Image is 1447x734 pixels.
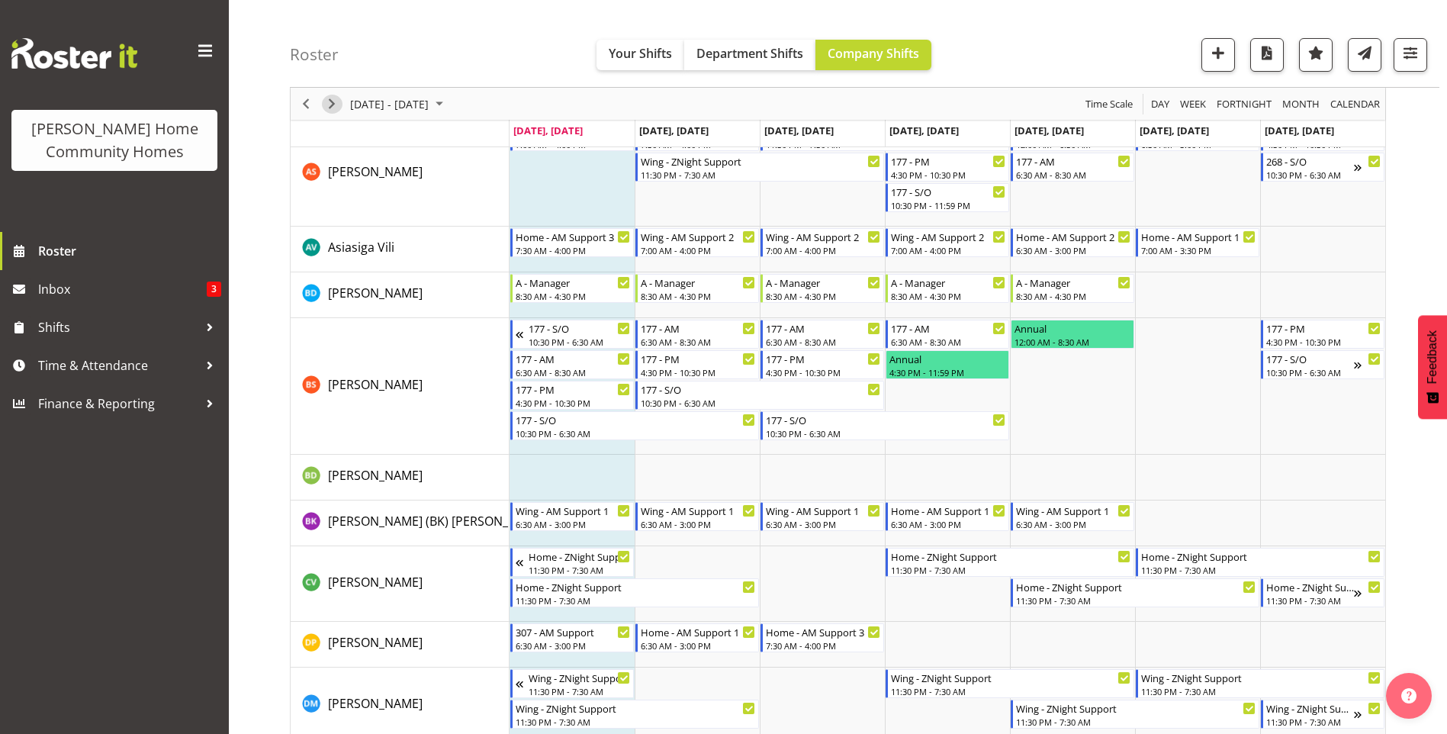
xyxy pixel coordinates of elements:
div: 10:30 PM - 6:30 AM [641,397,880,409]
div: Billie Sothern"s event - 177 - S/O Begin From Tuesday, September 2, 2025 at 10:30:00 PM GMT+12:00... [635,381,884,410]
div: 11:30 PM - 7:30 AM [641,169,880,181]
div: Billie Sothern"s event - 177 - S/O Begin From Sunday, August 31, 2025 at 10:30:00 PM GMT+12:00 En... [510,320,634,349]
div: Previous [293,88,319,120]
div: 6:30 AM - 3:00 PM [516,639,630,652]
div: Asiasiga Vili"s event - Wing - AM Support 2 Begin From Tuesday, September 2, 2025 at 7:00:00 AM G... [635,228,759,257]
div: Daniel Marticio"s event - Wing - ZNight Support Begin From Thursday, September 4, 2025 at 11:30:0... [886,669,1134,698]
div: Barbara Dunlop"s event - A - Manager Begin From Wednesday, September 3, 2025 at 8:30:00 AM GMT+12... [760,274,884,303]
div: 7:00 AM - 3:30 PM [1141,244,1256,256]
div: A - Manager [516,275,630,290]
img: Rosterit website logo [11,38,137,69]
a: [PERSON_NAME] [328,284,423,302]
div: Wing - ZNight Support [1266,700,1354,716]
span: Day [1150,95,1171,114]
div: 6:30 AM - 3:00 PM [1016,518,1130,530]
span: Your Shifts [609,45,672,62]
td: Billie-Rose Dunlop resource [291,455,510,501]
div: 10:30 PM - 6:30 AM [1266,169,1354,181]
div: 11:30 PM - 7:30 AM [529,564,630,576]
div: Asiasiga Vili"s event - Wing - AM Support 2 Begin From Wednesday, September 3, 2025 at 7:00:00 AM... [760,228,884,257]
div: Wing - AM Support 1 [641,503,755,518]
div: Wing - ZNight Support [1141,670,1381,685]
div: 7:00 AM - 4:00 PM [641,244,755,256]
span: Week [1179,95,1207,114]
div: Brijesh (BK) Kachhadiya"s event - Wing - AM Support 1 Begin From Monday, September 1, 2025 at 6:3... [510,502,634,531]
div: 177 - AM [641,320,755,336]
div: Billie Sothern"s event - Annual Begin From Thursday, September 4, 2025 at 4:30:00 PM GMT+12:00 En... [886,350,1009,379]
div: Home - ZNight Support [516,579,755,594]
span: Month [1281,95,1321,114]
div: Barbara Dunlop"s event - A - Manager Begin From Monday, September 1, 2025 at 8:30:00 AM GMT+12:00... [510,274,634,303]
div: Home - AM Support 1 [641,624,755,639]
div: 268 - S/O [1266,153,1354,169]
div: 11:30 PM - 7:30 AM [891,564,1130,576]
div: 6:30 AM - 3:00 PM [641,639,755,652]
span: 3 [207,282,221,297]
button: Month [1328,95,1383,114]
div: A - Manager [641,275,755,290]
div: Daljeet Prasad"s event - Home - AM Support 3 Begin From Wednesday, September 3, 2025 at 7:30:00 A... [760,623,884,652]
div: 6:30 AM - 3:00 PM [891,518,1005,530]
div: Asiasiga Vili"s event - Home - AM Support 1 Begin From Saturday, September 6, 2025 at 7:00:00 AM ... [1136,228,1259,257]
div: Daniel Marticio"s event - Wing - ZNight Support Begin From Monday, September 1, 2025 at 11:30:00 ... [510,700,759,729]
div: Billie Sothern"s event - 177 - AM Begin From Thursday, September 4, 2025 at 6:30:00 AM GMT+12:00 ... [886,320,1009,349]
button: Feedback - Show survey [1418,315,1447,419]
div: 6:30 AM - 8:30 AM [641,336,755,348]
div: A - Manager [766,275,880,290]
div: 12:00 AM - 8:30 AM [1015,336,1130,348]
button: Your Shifts [596,40,684,70]
span: [DATE], [DATE] [1015,124,1084,137]
span: [PERSON_NAME] [328,285,423,301]
span: [PERSON_NAME] [328,376,423,393]
div: 8:30 AM - 4:30 PM [516,290,630,302]
div: Arshdeep Singh"s event - Wing - ZNight Support Begin From Tuesday, September 2, 2025 at 11:30:00 ... [635,153,884,182]
div: Home - AM Support 3 [516,229,630,244]
div: Daniel Marticio"s event - Wing - ZNight Support Begin From Friday, September 5, 2025 at 11:30:00 ... [1011,700,1259,729]
td: Cheenee Vargas resource [291,546,510,622]
div: 11:30 PM - 7:30 AM [1266,594,1354,607]
div: 177 - AM [1016,153,1130,169]
span: Inbox [38,278,207,301]
div: 4:30 PM - 10:30 PM [891,169,1005,181]
div: Brijesh (BK) Kachhadiya"s event - Wing - AM Support 1 Begin From Friday, September 5, 2025 at 6:3... [1011,502,1134,531]
button: Company Shifts [815,40,931,70]
div: 8:30 AM - 4:30 PM [766,290,880,302]
div: 177 - AM [516,351,630,366]
span: Roster [38,240,221,262]
span: [DATE], [DATE] [1265,124,1334,137]
div: Brijesh (BK) Kachhadiya"s event - Wing - AM Support 1 Begin From Tuesday, September 2, 2025 at 6:... [635,502,759,531]
button: Timeline Week [1178,95,1209,114]
span: [PERSON_NAME] [328,467,423,484]
button: Time Scale [1083,95,1136,114]
div: Wing - ZNight Support [891,670,1130,685]
div: Billie Sothern"s event - 177 - PM Begin From Wednesday, September 3, 2025 at 4:30:00 PM GMT+12:00... [760,350,884,379]
div: Arshdeep Singh"s event - 268 - S/O Begin From Sunday, September 7, 2025 at 10:30:00 PM GMT+12:00 ... [1261,153,1384,182]
td: Daljeet Prasad resource [291,622,510,668]
button: Fortnight [1214,95,1275,114]
div: 177 - PM [891,153,1005,169]
div: Billie Sothern"s event - 177 - AM Begin From Tuesday, September 2, 2025 at 6:30:00 AM GMT+12:00 E... [635,320,759,349]
div: 4:30 PM - 10:30 PM [516,397,630,409]
a: Asiasiga Vili [328,238,394,256]
span: [PERSON_NAME] (BK) [PERSON_NAME] [328,513,546,530]
div: Billie Sothern"s event - 177 - PM Begin From Tuesday, September 2, 2025 at 4:30:00 PM GMT+12:00 E... [635,350,759,379]
span: [PERSON_NAME] [328,634,423,651]
span: [PERSON_NAME] [328,695,423,712]
div: 177 - S/O [891,184,1005,199]
a: [PERSON_NAME] [328,375,423,394]
button: Timeline Month [1280,95,1323,114]
div: Annual [889,351,1005,366]
div: Billie Sothern"s event - 177 - S/O Begin From Sunday, September 7, 2025 at 10:30:00 PM GMT+12:00 ... [1261,350,1384,379]
div: Barbara Dunlop"s event - A - Manager Begin From Tuesday, September 2, 2025 at 8:30:00 AM GMT+12:0... [635,274,759,303]
div: 177 - AM [766,320,880,336]
div: Daniel Marticio"s event - Wing - ZNight Support Begin From Saturday, September 6, 2025 at 11:30:0... [1136,669,1384,698]
div: 6:30 AM - 3:00 PM [766,518,880,530]
td: Billie Sothern resource [291,318,510,455]
div: Wing - ZNight Support [529,670,630,685]
div: Wing - AM Support 2 [766,229,880,244]
span: calendar [1329,95,1381,114]
button: Add a new shift [1201,38,1235,72]
span: Fortnight [1215,95,1273,114]
td: Brijesh (BK) Kachhadiya resource [291,501,510,546]
div: Home - AM Support 2 [1016,229,1130,244]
